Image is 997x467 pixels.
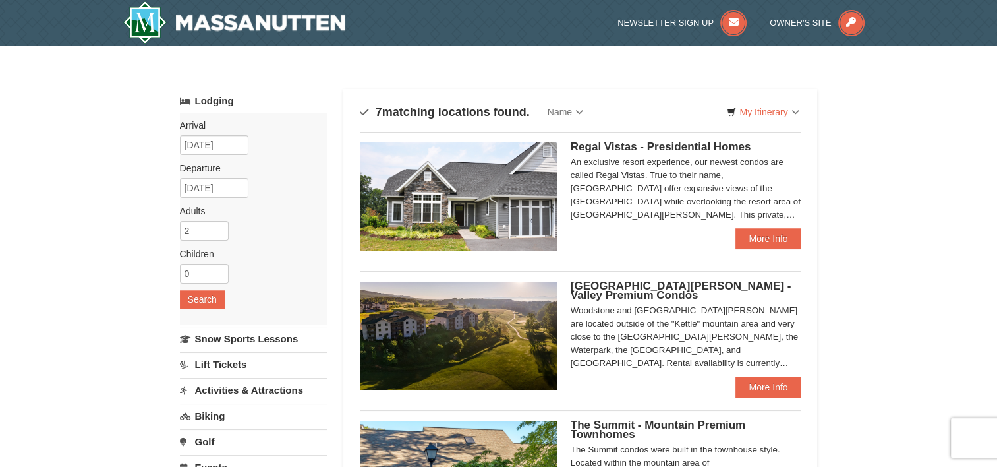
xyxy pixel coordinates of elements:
[376,106,382,119] span: 7
[571,140,751,153] span: Regal Vistas - Presidential Homes
[180,204,317,218] label: Adults
[123,1,346,44] a: Massanutten Resort
[180,327,327,351] a: Snow Sports Lessons
[735,228,801,249] a: More Info
[180,378,327,402] a: Activities & Attractions
[718,102,807,122] a: My Itinerary
[360,106,530,119] h4: matching locations found.
[360,282,557,390] img: 19219041-4-ec11c166.jpg
[735,377,801,398] a: More Info
[180,119,317,132] label: Arrival
[538,99,593,125] a: Name
[180,162,317,175] label: Departure
[770,18,832,28] span: Owner's Site
[180,290,225,309] button: Search
[571,304,801,370] div: Woodstone and [GEOGRAPHIC_DATA][PERSON_NAME] are located outside of the "Kettle" mountain area an...
[180,352,327,377] a: Lift Tickets
[571,419,745,441] span: The Summit - Mountain Premium Townhomes
[180,429,327,454] a: Golf
[770,18,865,28] a: Owner's Site
[571,156,801,222] div: An exclusive resort experience, our newest condos are called Regal Vistas. True to their name, [G...
[180,247,317,261] label: Children
[123,1,346,44] img: Massanutten Resort Logo
[617,18,747,28] a: Newsletter Sign Up
[180,404,327,428] a: Biking
[360,142,557,251] img: 19218991-1-902409a9.jpg
[571,280,791,301] span: [GEOGRAPHIC_DATA][PERSON_NAME] - Valley Premium Condos
[180,89,327,113] a: Lodging
[617,18,714,28] span: Newsletter Sign Up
